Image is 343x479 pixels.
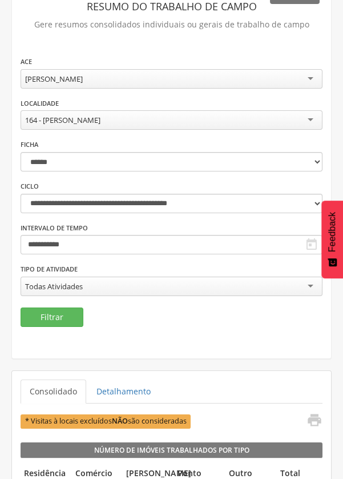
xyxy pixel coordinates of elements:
a:  [299,412,322,431]
a: Consolidado [21,380,86,404]
p: Gere resumos consolidados individuais ou gerais de trabalho de campo [21,17,322,33]
span: * Visitas à locais excluídos são consideradas [21,414,191,429]
label: ACE [21,57,32,66]
label: Localidade [21,99,59,108]
b: NÃO [112,416,128,426]
i:  [305,238,318,252]
label: Ciclo [21,182,39,191]
a: Detalhamento [87,380,160,404]
div: Todas Atividades [25,281,83,292]
button: Feedback - Mostrar pesquisa [321,201,343,278]
i:  [306,412,322,428]
label: Tipo de Atividade [21,265,78,274]
label: Intervalo de Tempo [21,223,88,233]
div: 164 - [PERSON_NAME] [25,115,100,125]
span: Feedback [327,212,337,252]
button: Filtrar [21,308,83,327]
label: Ficha [21,140,38,149]
div: [PERSON_NAME] [25,74,83,84]
legend: Número de Imóveis Trabalhados por Tipo [21,442,322,458]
